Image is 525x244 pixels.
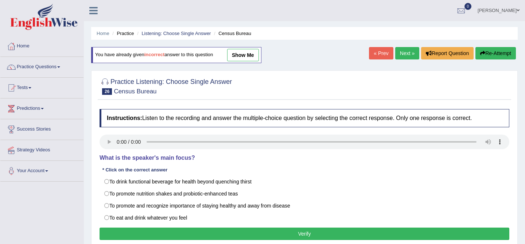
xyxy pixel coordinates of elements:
[395,47,419,59] a: Next »
[0,140,83,158] a: Strategy Videos
[421,47,474,59] button: Report Question
[0,36,83,54] a: Home
[100,200,509,212] label: To promote and recognize importance of staying healthy and away from disease
[141,31,211,36] a: Listening: Choose Single Answer
[114,88,156,95] small: Census Bureau
[0,78,83,96] a: Tests
[227,49,259,61] a: show me
[100,187,509,200] label: To promote nutrition shakes and probiotic-enhanced teas
[0,119,83,138] a: Success Stories
[100,109,509,127] h4: Listen to the recording and answer the multiple-choice question by selecting the correct response...
[144,52,165,58] b: incorrect
[107,115,142,121] b: Instructions:
[102,88,112,95] span: 26
[100,166,170,173] div: * Click on the correct answer
[0,57,83,75] a: Practice Questions
[97,31,109,36] a: Home
[91,47,261,63] div: You have already given answer to this question
[100,212,509,224] label: To eat and drink whatever you feel
[475,47,516,59] button: Re-Attempt
[100,228,509,240] button: Verify
[369,47,393,59] a: « Prev
[464,3,472,10] span: 0
[0,161,83,179] a: Your Account
[212,30,251,37] li: Census Bureau
[0,98,83,117] a: Predictions
[100,175,509,188] label: To drink functional beverage for health beyond quenching thirst
[100,155,509,161] h4: What is the speaker's main focus?
[110,30,134,37] li: Practice
[100,77,232,95] h2: Practice Listening: Choose Single Answer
